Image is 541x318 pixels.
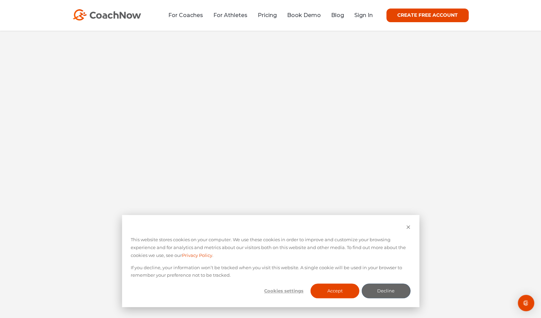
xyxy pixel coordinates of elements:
[122,215,419,307] div: Cookie banner
[518,295,534,311] div: Open Intercom Messenger
[73,9,141,20] img: CoachNow Logo
[386,9,469,22] a: CREATE FREE ACCOUNT
[287,12,321,18] a: Book Demo
[258,12,277,18] a: Pricing
[354,12,373,18] a: Sign In
[406,224,410,232] button: Dismiss cookie banner
[361,284,410,298] button: Decline
[213,12,247,18] a: For Athletes
[182,251,212,259] a: Privacy Policy
[131,236,410,259] p: This website stores cookies on your computer. We use these cookies in order to improve and custom...
[311,284,359,298] button: Accept
[331,12,344,18] a: Blog
[168,12,203,18] a: For Coaches
[259,284,308,298] button: Cookies settings
[131,264,410,279] p: If you decline, your information won’t be tracked when you visit this website. A single cookie wi...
